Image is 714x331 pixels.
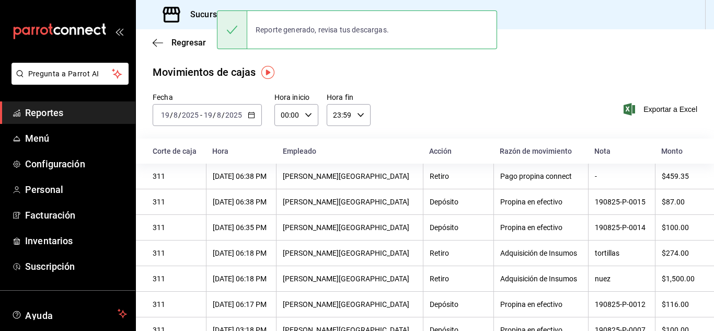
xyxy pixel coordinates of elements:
div: Pago propina connect [500,172,582,180]
div: $459.35 [662,172,697,180]
input: -- [216,111,222,119]
div: 190825-P-0015 [595,198,649,206]
span: Regresar [171,38,206,48]
div: Movimientos de cajas [153,64,256,80]
input: ---- [225,111,243,119]
div: $274.00 [662,249,697,257]
th: Monto [655,139,714,164]
th: Nota [588,139,655,164]
div: [PERSON_NAME][GEOGRAPHIC_DATA] [283,249,416,257]
span: Menú [25,131,127,145]
th: Empleado [277,139,423,164]
div: Depósito [430,223,487,232]
a: Pregunta a Parrot AI [7,76,129,87]
span: - [200,111,202,119]
th: Acción [423,139,493,164]
div: [DATE] 06:18 PM [213,275,270,283]
button: Exportar a Excel [626,103,697,116]
div: Propina en efectivo [500,198,582,206]
label: Hora fin [327,94,371,101]
label: Hora inicio [274,94,318,101]
div: 311 [153,172,200,180]
div: [PERSON_NAME][GEOGRAPHIC_DATA] [283,275,416,283]
div: [PERSON_NAME][GEOGRAPHIC_DATA] [283,172,416,180]
div: Retiro [430,172,487,180]
input: ---- [181,111,199,119]
span: Pregunta a Parrot AI [28,69,112,79]
input: -- [160,111,170,119]
div: 311 [153,223,200,232]
div: Reporte generado, revisa tus descargas. [247,18,397,41]
label: Fecha [153,94,262,101]
span: / [213,111,216,119]
div: $87.00 [662,198,697,206]
div: [DATE] 06:38 PM [213,172,270,180]
div: Adquisición de Insumos [500,275,582,283]
span: Configuración [25,157,127,171]
div: 311 [153,249,200,257]
span: Inventarios [25,234,127,248]
div: $1,500.00 [662,275,697,283]
div: Retiro [430,275,487,283]
div: [PERSON_NAME][GEOGRAPHIC_DATA] [283,223,416,232]
button: Regresar [153,38,206,48]
span: Ayuda [25,307,113,320]
div: [DATE] 06:17 PM [213,300,270,309]
div: Depósito [430,300,487,309]
span: / [178,111,181,119]
div: [PERSON_NAME][GEOGRAPHIC_DATA] [283,300,416,309]
span: Reportes [25,106,127,120]
div: 190825-P-0012 [595,300,649,309]
div: nuez [595,275,649,283]
div: Adquisición de Insumos [500,249,582,257]
div: 311 [153,198,200,206]
div: 311 [153,300,200,309]
span: Personal [25,182,127,197]
div: [DATE] 06:38 PM [213,198,270,206]
h3: Sucursal: La dueña (Mex) [182,8,289,21]
span: Suscripción [25,259,127,273]
img: Tooltip marker [261,66,274,79]
div: 311 [153,275,200,283]
div: [DATE] 06:18 PM [213,249,270,257]
div: $116.00 [662,300,697,309]
div: Propina en efectivo [500,223,582,232]
button: Pregunta a Parrot AI [11,63,129,85]
div: $100.00 [662,223,697,232]
span: / [170,111,173,119]
th: Razón de movimiento [493,139,588,164]
div: 190825-P-0014 [595,223,649,232]
th: Hora [206,139,276,164]
div: [DATE] 06:35 PM [213,223,270,232]
div: tortillas [595,249,649,257]
div: [PERSON_NAME][GEOGRAPHIC_DATA] [283,198,416,206]
div: Retiro [430,249,487,257]
div: Depósito [430,198,487,206]
input: -- [203,111,213,119]
div: Propina en efectivo [500,300,582,309]
th: Corte de caja [136,139,206,164]
span: / [222,111,225,119]
input: -- [173,111,178,119]
div: - [595,172,649,180]
span: Facturación [25,208,127,222]
button: open_drawer_menu [115,27,123,36]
